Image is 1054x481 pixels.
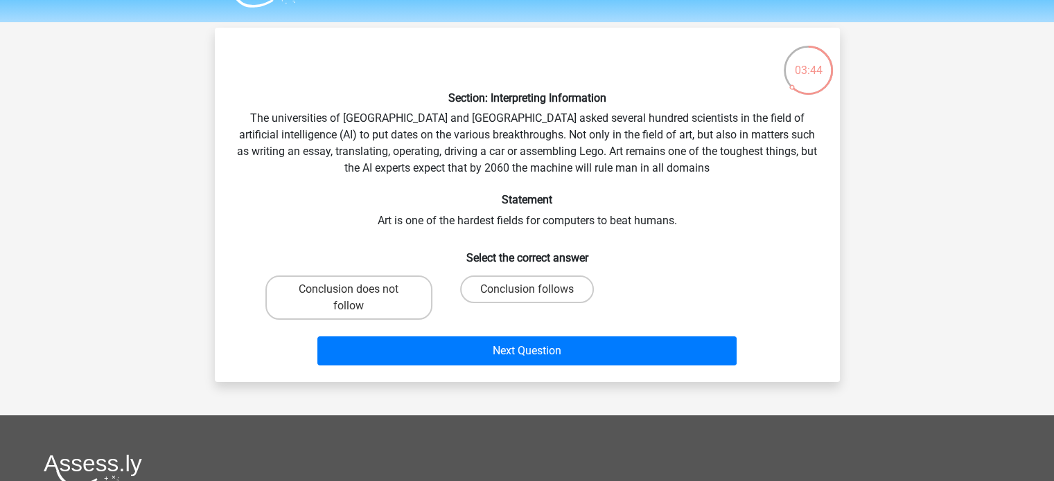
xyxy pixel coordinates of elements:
button: Next Question [317,336,737,365]
h6: Section: Interpreting Information [237,91,818,105]
div: 03:44 [782,44,834,79]
h6: Select the correct answer [237,240,818,264]
label: Conclusion does not follow [265,275,432,320]
label: Conclusion follows [460,275,594,303]
h6: Statement [237,193,818,206]
div: The universities of [GEOGRAPHIC_DATA] and [GEOGRAPHIC_DATA] asked several hundred scientists in t... [220,39,834,371]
